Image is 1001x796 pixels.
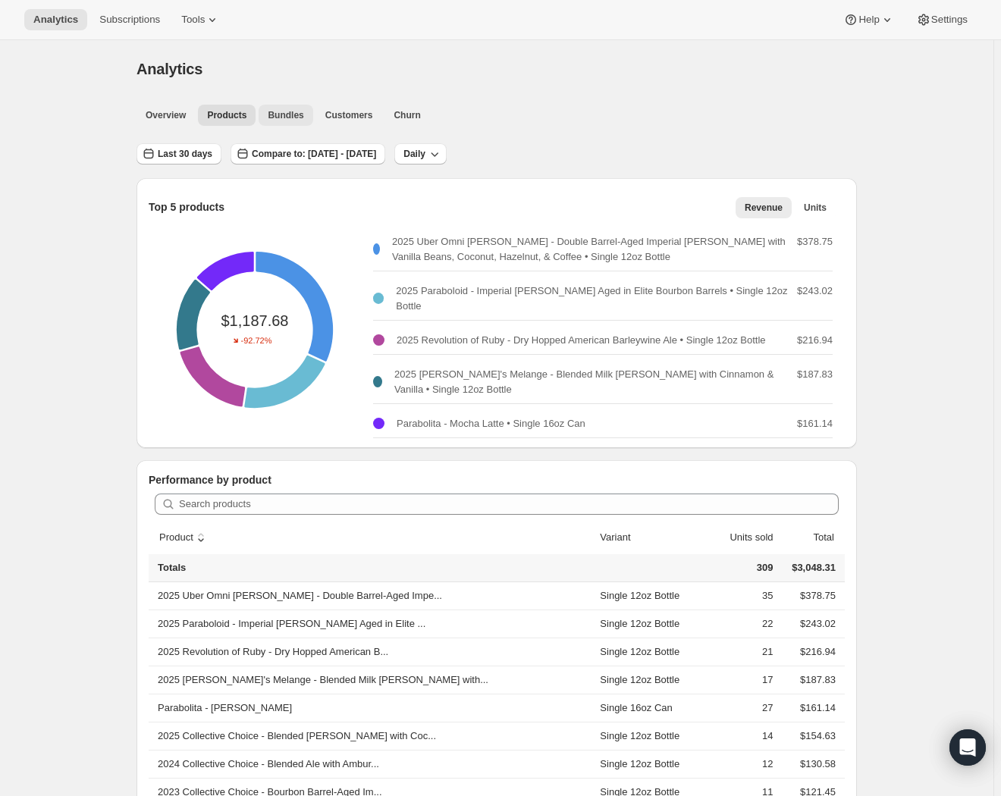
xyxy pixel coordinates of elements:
td: $187.83 [778,666,846,694]
span: Daily [403,148,425,160]
p: $216.94 [797,333,833,348]
p: Parabolita - Mocha Latte • Single 16oz Can [397,416,585,431]
th: Parabolita - [PERSON_NAME] [149,694,595,722]
button: Units sold [712,523,775,552]
span: Customers [325,109,373,121]
td: Single 16oz Can [595,694,698,722]
span: Overview [146,109,186,121]
button: Compare to: [DATE] - [DATE] [231,143,385,165]
button: Last 30 days [136,143,221,165]
button: Variant [598,523,648,552]
p: 2025 [PERSON_NAME]'s Melange - Blended Milk [PERSON_NAME] with Cinnamon & Vanilla • Single 12oz B... [394,367,797,397]
td: $243.02 [778,610,846,638]
th: Totals [149,554,595,582]
p: $161.14 [797,416,833,431]
td: 12 [699,750,778,778]
span: Subscriptions [99,14,160,26]
input: Search products [179,494,839,515]
span: Analytics [136,61,202,77]
span: Last 30 days [158,148,212,160]
td: 27 [699,694,778,722]
button: Help [834,9,903,30]
button: sort ascending byProduct [157,523,211,552]
p: 2025 Paraboloid - Imperial [PERSON_NAME] Aged in Elite Bourbon Barrels • Single 12oz Bottle [396,284,797,314]
td: 309 [699,554,778,582]
button: Analytics [24,9,87,30]
td: Single 12oz Bottle [595,666,698,694]
span: Help [858,14,879,26]
p: $243.02 [797,284,833,314]
span: Analytics [33,14,78,26]
th: 2025 Collective Choice - Blended [PERSON_NAME] with Coc... [149,722,595,750]
td: $378.75 [778,582,846,610]
button: Subscriptions [90,9,169,30]
td: $161.14 [778,694,846,722]
span: Churn [394,109,420,121]
button: Settings [907,9,977,30]
span: Compare to: [DATE] - [DATE] [252,148,376,160]
td: $130.58 [778,750,846,778]
p: Top 5 products [149,199,224,215]
button: Total [796,523,836,552]
span: Products [207,109,246,121]
th: 2025 Revolution of Ruby - Dry Hopped American B... [149,638,595,666]
p: $187.83 [797,367,833,397]
td: 14 [699,722,778,750]
td: Single 12oz Bottle [595,610,698,638]
button: Daily [394,143,447,165]
p: 2025 Uber Omni [PERSON_NAME] - Double Barrel-Aged Imperial [PERSON_NAME] with Vanilla Beans, Coco... [392,234,797,265]
td: $3,048.31 [778,554,846,582]
th: 2025 Paraboloid - Imperial [PERSON_NAME] Aged in Elite ... [149,610,595,638]
th: 2024 Collective Choice - Blended Ale with Ambur... [149,750,595,778]
p: 2025 Revolution of Ruby - Dry Hopped American Barleywine Ale • Single 12oz Bottle [397,333,766,348]
td: $154.63 [778,722,846,750]
span: Units [804,202,827,214]
p: Performance by product [149,472,845,487]
th: 2025 [PERSON_NAME]'s Melange - Blended Milk [PERSON_NAME] with... [149,666,595,694]
td: 17 [699,666,778,694]
td: Single 12oz Bottle [595,750,698,778]
span: Bundles [268,109,303,121]
td: 22 [699,610,778,638]
td: 35 [699,582,778,610]
span: Settings [931,14,968,26]
p: $378.75 [797,234,833,265]
td: 21 [699,638,778,666]
div: Open Intercom Messenger [949,729,986,766]
td: $216.94 [778,638,846,666]
td: Single 12oz Bottle [595,638,698,666]
td: Single 12oz Bottle [595,582,698,610]
span: Tools [181,14,205,26]
td: Single 12oz Bottle [595,722,698,750]
button: Tools [172,9,229,30]
span: Revenue [745,202,783,214]
th: 2025 Uber Omni [PERSON_NAME] - Double Barrel-Aged Impe... [149,582,595,610]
